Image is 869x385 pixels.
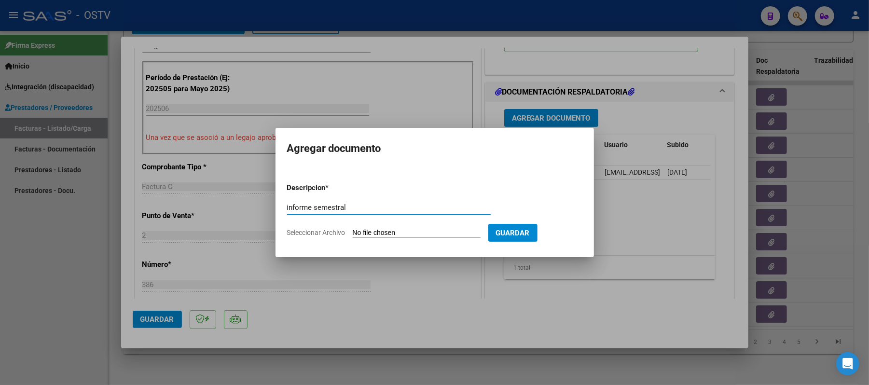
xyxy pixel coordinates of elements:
button: Guardar [488,224,538,242]
h2: Agregar documento [287,139,582,158]
p: Descripcion [287,182,376,193]
span: Guardar [496,229,530,237]
span: Seleccionar Archivo [287,229,345,236]
div: Open Intercom Messenger [836,352,859,375]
